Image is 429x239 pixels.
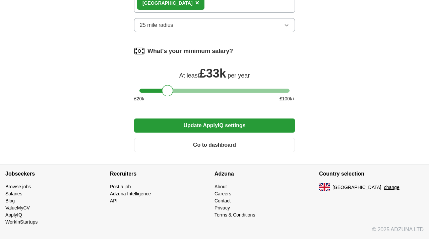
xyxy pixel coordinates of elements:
[179,72,199,79] span: At least
[199,66,226,80] span: £ 33k
[214,205,230,210] a: Privacy
[134,138,295,152] button: Go to dashboard
[319,183,330,191] img: UK flag
[110,198,118,203] a: API
[140,21,173,29] span: 25 mile radius
[332,184,381,191] span: [GEOGRAPHIC_DATA]
[147,47,233,56] label: What's your minimum salary?
[280,95,295,102] span: £ 100 k+
[214,184,227,189] a: About
[384,184,400,191] button: change
[214,191,231,196] a: Careers
[110,191,151,196] a: Adzuna Intelligence
[5,198,15,203] a: Blog
[5,205,30,210] a: ValueMyCV
[319,164,424,183] h4: Country selection
[110,184,131,189] a: Post a job
[134,18,295,32] button: 25 mile radius
[214,198,231,203] a: Contact
[134,46,145,56] img: salary.png
[134,118,295,133] button: Update ApplyIQ settings
[214,212,255,218] a: Terms & Conditions
[5,219,38,225] a: WorkInStartups
[228,72,250,79] span: per year
[5,212,22,218] a: ApplyIQ
[134,95,144,102] span: £ 20 k
[5,191,22,196] a: Salaries
[5,184,31,189] a: Browse jobs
